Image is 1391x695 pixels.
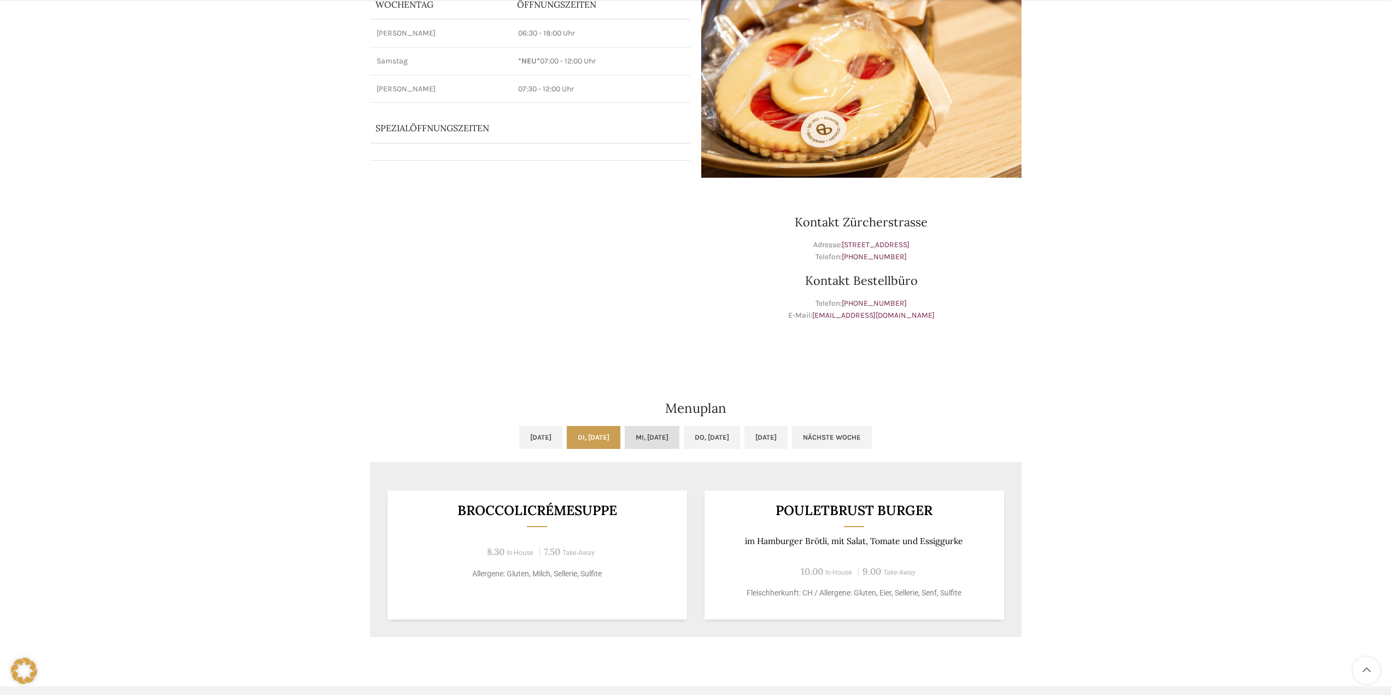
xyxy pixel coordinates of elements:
[812,311,935,320] a: [EMAIL_ADDRESS][DOMAIN_NAME]
[684,426,740,449] a: Do, [DATE]
[375,122,654,134] p: Spezialöffnungszeiten
[567,426,620,449] a: Di, [DATE]
[625,426,679,449] a: Mi, [DATE]
[744,426,788,449] a: [DATE]
[1353,657,1380,684] a: Scroll to top button
[701,275,1022,287] h3: Kontakt Bestellbüro
[801,565,823,577] span: 10.00
[862,565,881,577] span: 9.00
[718,504,990,517] h3: Pouletbrust Burger
[701,239,1022,264] p: Adresse: Telefon:
[377,28,506,39] p: [PERSON_NAME]
[377,84,506,95] p: [PERSON_NAME]
[370,402,1022,415] h2: Menuplan
[701,297,1022,322] p: Telefon: E-Mail:
[562,549,595,557] span: Take-Away
[718,536,990,546] p: im Hamburger Brötli, mit Salat, Tomate und Essiggurke
[842,299,907,308] a: [PHONE_NUMBER]
[519,426,562,449] a: [DATE]
[842,240,909,249] a: [STREET_ADDRESS]
[518,84,683,95] p: 07:30 - 12:00 Uhr
[518,28,683,39] p: 06:30 - 18:00 Uhr
[370,189,690,353] iframe: schwyter zürcherstrasse 33
[718,587,990,599] p: Fleischherkunft: CH / Allergene: Gluten, Eier, Sellerie, Senf, Sulfite
[507,549,533,557] span: In-House
[401,568,673,580] p: Allergene: Gluten, Milch, Sellerie, Sulfite
[792,426,872,449] a: Nächste Woche
[883,569,915,576] span: Take-Away
[518,56,683,67] p: 07:00 - 12:00 Uhr
[825,569,852,576] span: In-House
[401,504,673,517] h3: Broccolicrémesuppe
[487,546,504,558] span: 8.30
[842,252,907,261] a: [PHONE_NUMBER]
[701,216,1022,228] h3: Kontakt Zürcherstrasse
[377,56,506,67] p: Samstag
[544,546,560,558] span: 7.50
